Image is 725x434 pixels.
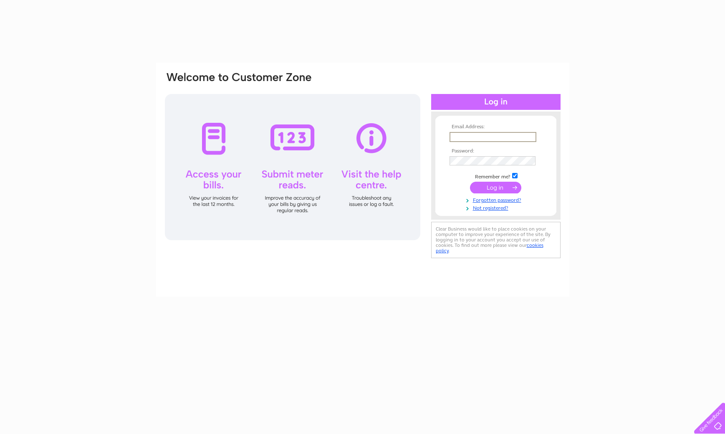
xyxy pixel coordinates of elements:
a: cookies policy [436,242,543,254]
a: Forgotten password? [450,195,544,203]
div: Clear Business would like to place cookies on your computer to improve your experience of the sit... [431,222,561,258]
a: Not registered? [450,203,544,211]
th: Email Address: [447,124,544,130]
input: Submit [470,182,521,193]
td: Remember me? [447,172,544,180]
th: Password: [447,148,544,154]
